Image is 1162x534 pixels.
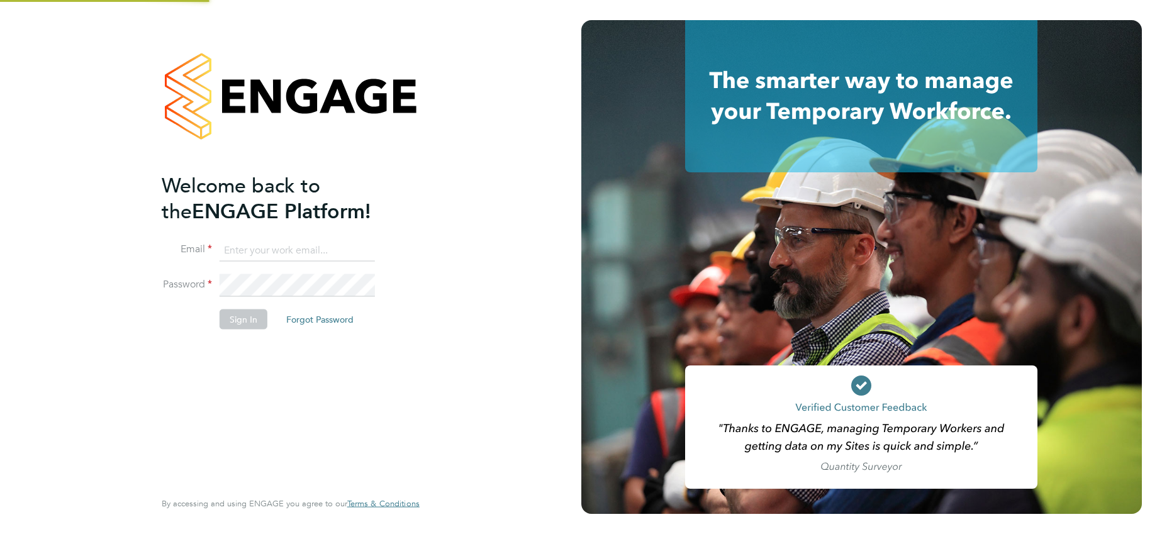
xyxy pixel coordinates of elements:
button: Forgot Password [276,309,364,330]
span: Welcome back to the [162,173,320,223]
label: Email [162,243,212,256]
label: Password [162,278,212,291]
button: Sign In [220,309,267,330]
h2: ENGAGE Platform! [162,172,407,224]
a: Terms & Conditions [347,499,420,509]
span: Terms & Conditions [347,498,420,509]
input: Enter your work email... [220,239,375,262]
span: By accessing and using ENGAGE you agree to our [162,498,420,509]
